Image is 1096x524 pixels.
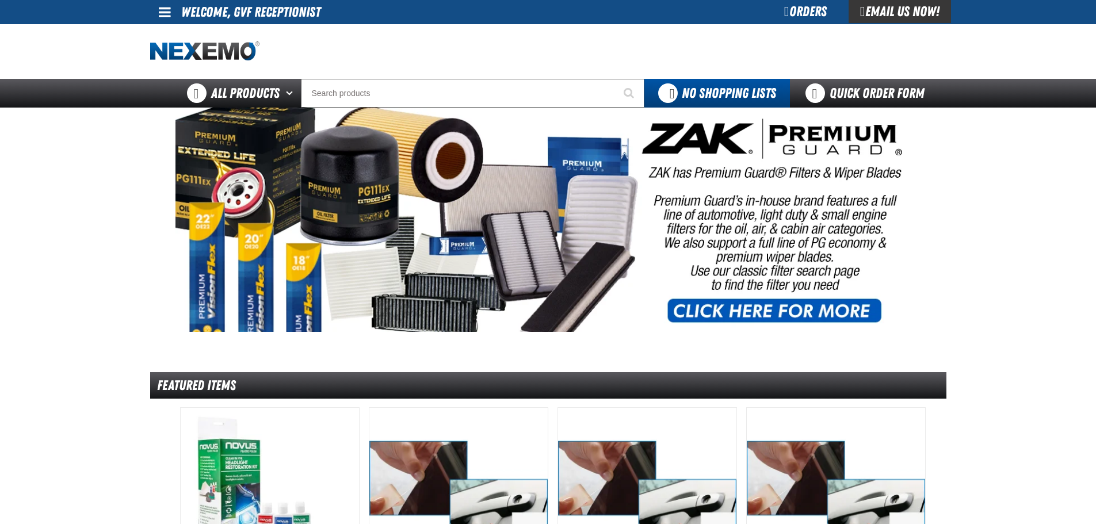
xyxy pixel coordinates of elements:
[150,372,946,399] div: Featured Items
[790,79,946,108] a: Quick Order Form
[282,79,301,108] button: Open All Products pages
[150,41,259,62] img: Nexemo logo
[682,85,776,101] span: No Shopping Lists
[301,79,644,108] input: Search
[616,79,644,108] button: Start Searching
[644,79,790,108] button: You do not have available Shopping Lists. Open to Create a New List
[211,83,280,104] span: All Products
[175,108,921,332] img: PG Filters & Wipers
